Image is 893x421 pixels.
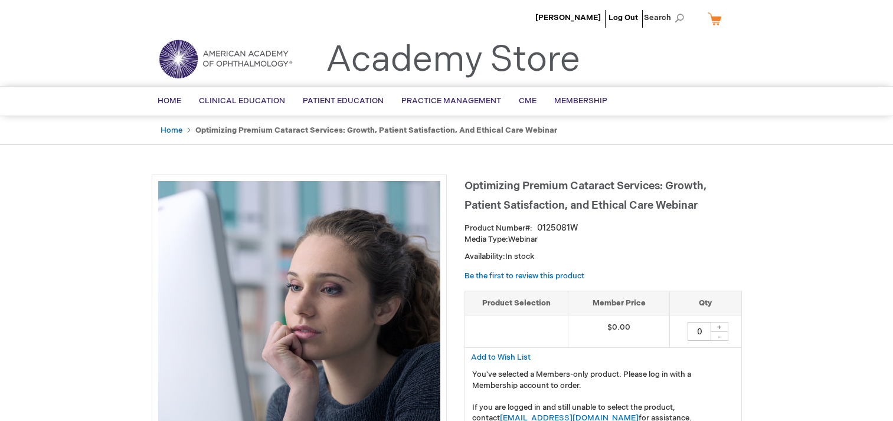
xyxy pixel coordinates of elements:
span: Clinical Education [199,96,285,106]
a: Log Out [609,13,638,22]
strong: Optimizing Premium Cataract Services: Growth, Patient Satisfaction, and Ethical Care Webinar [195,126,557,135]
a: [PERSON_NAME] [535,13,601,22]
span: Patient Education [303,96,384,106]
span: Membership [554,96,607,106]
p: Webinar [465,234,742,245]
span: In stock [505,252,534,261]
a: Be the first to review this product [465,271,584,281]
th: Member Price [568,291,670,315]
span: Add to Wish List [471,353,531,362]
div: - [711,331,728,341]
a: Home [161,126,182,135]
strong: Media Type: [465,235,508,244]
span: Optimizing Premium Cataract Services: Growth, Patient Satisfaction, and Ethical Care Webinar [465,180,706,212]
td: $0.00 [568,315,670,348]
span: Home [158,96,181,106]
th: Product Selection [465,291,568,315]
a: Add to Wish List [471,352,531,362]
strong: Product Number [465,223,532,233]
span: CME [519,96,537,106]
a: Academy Store [326,39,580,81]
p: Availability: [465,251,742,262]
span: Practice Management [401,96,501,106]
div: 0125081W [537,222,578,234]
th: Qty [670,291,741,315]
div: + [711,322,728,332]
input: Qty [688,322,711,341]
span: Search [644,6,689,29]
